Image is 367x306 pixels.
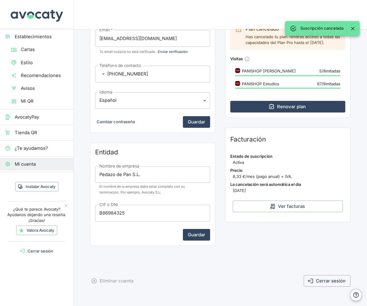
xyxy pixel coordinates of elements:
[233,201,343,212] button: Ver facturas
[230,153,345,159] p: Estado de suscripción
[304,275,350,287] button: Cerrar sesión
[2,246,71,256] button: Cerrar sesión
[15,145,69,152] span: ¿Te ayudamos?
[242,81,279,87] p: PANISHOP Estudios
[230,160,345,165] p: Activa
[99,202,118,208] label: CIF o DNI
[15,114,69,120] span: AvocatyPay
[183,229,210,241] button: Guardar
[230,101,345,112] a: Renovar plan
[243,55,252,64] button: ¿Cómo se cuentan las visitas?
[348,24,357,33] button: Close
[298,81,340,87] p: 67 / Ilimitadas
[99,184,206,195] p: El nombre de la empresa debe estar completo con su terminación. Por ejemplo, Avocaty S.L.
[99,89,112,95] label: Idioma
[233,174,345,179] span: 8,33 €/mes (pago anual) + IVA.
[156,48,189,56] button: Enviar verificación
[235,68,240,73] img: Logo
[15,129,69,136] span: Tienda QR
[21,98,69,105] span: Mi QR
[300,23,343,34] div: Suscripción cancelada
[350,289,362,301] button: Ayuda y contacto
[183,116,210,128] button: Guardar
[95,148,210,157] h2: Entidad
[95,117,136,127] button: Cambiar contraseña
[230,188,345,194] p: [DATE]
[6,206,68,223] p: ¿Qué te parece Avocaty? Ayúdanos dejando una reseña. ¡Gracias!
[230,182,345,187] p: La cancelación será automática el día
[21,46,69,53] span: Cartas
[15,161,69,168] span: Mi cuenta
[99,27,113,33] label: Email
[230,135,345,144] h2: Facturación
[21,85,69,92] span: Avisos
[21,59,69,66] span: Estilo
[99,163,139,169] label: Nombre de empresa
[90,275,136,287] button: Eliminar cuenta
[246,26,340,32] div: Plan cancelado
[99,48,206,56] p: Tu email todavía no está verificado.
[230,168,345,173] p: Precio
[307,68,340,74] p: 5 / Ilimitadas
[21,72,69,79] span: Recomendaciones
[242,68,296,74] p: PANISHOP Dr. Esquerdo
[15,182,58,191] button: Instalar Avocaty
[95,92,210,109] div: Español
[16,226,57,235] a: Valora Avocaty
[235,81,240,86] img: Logo
[15,33,69,40] span: Establecimientos
[230,55,345,64] h4: Visitas
[99,63,141,68] label: Teléfono de contacto
[246,24,340,48] div: Has cancelado tu plan. Tendrás acceso a todas las capacidades del Plan Pro hasta el [DATE].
